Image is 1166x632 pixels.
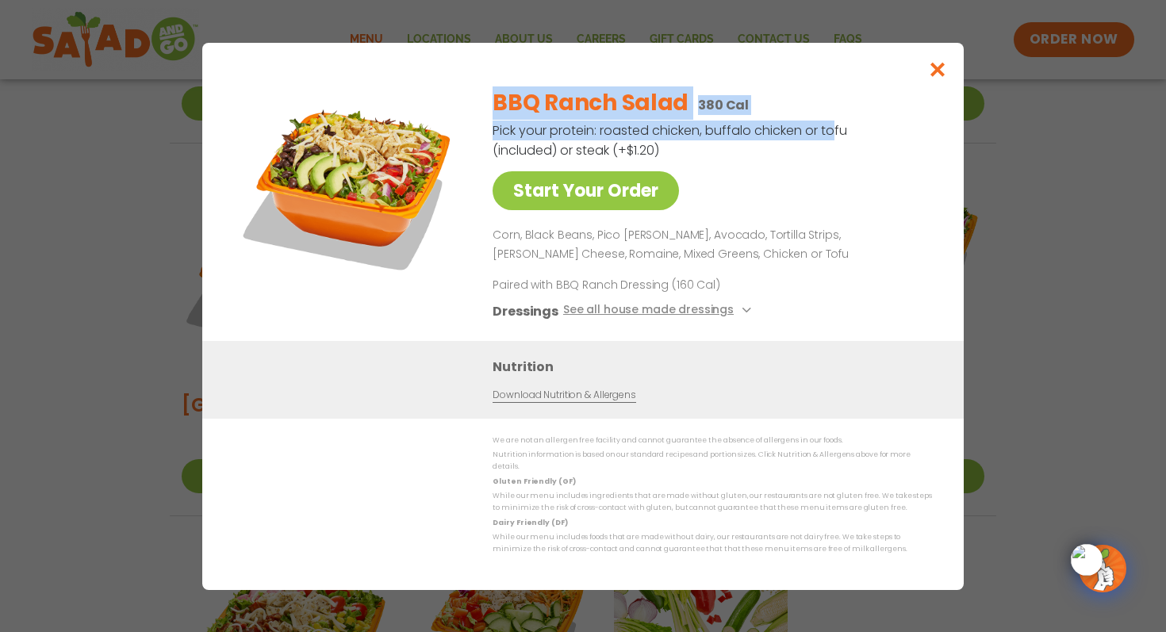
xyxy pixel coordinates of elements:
[493,121,850,160] p: Pick your protein: roasted chicken, buffalo chicken or tofu (included) or steak (+$1.20)
[493,276,786,293] p: Paired with BBQ Ranch Dressing (160 Cal)
[493,86,688,120] h2: BBQ Ranch Salad
[238,75,460,297] img: Featured product photo for BBQ Ranch Salad
[493,387,635,402] a: Download Nutrition & Allergens
[493,531,932,556] p: While our menu includes foods that are made without dairy, our restaurants are not dairy free. We...
[912,43,964,96] button: Close modal
[493,171,679,210] a: Start Your Order
[493,449,932,473] p: Nutrition information is based on our standard recipes and portion sizes. Click Nutrition & Aller...
[698,95,749,115] p: 380 Cal
[493,476,575,485] strong: Gluten Friendly (GF)
[563,301,756,320] button: See all house made dressings
[493,435,932,446] p: We are not an allergen free facility and cannot guarantee the absence of allergens in our foods.
[493,490,932,515] p: While our menu includes ingredients that are made without gluten, our restaurants are not gluten ...
[493,356,940,376] h3: Nutrition
[493,517,567,527] strong: Dairy Friendly (DF)
[1080,546,1125,591] img: wpChatIcon
[493,226,926,264] p: Corn, Black Beans, Pico [PERSON_NAME], Avocado, Tortilla Strips, [PERSON_NAME] Cheese, Romaine, M...
[493,301,558,320] h3: Dressings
